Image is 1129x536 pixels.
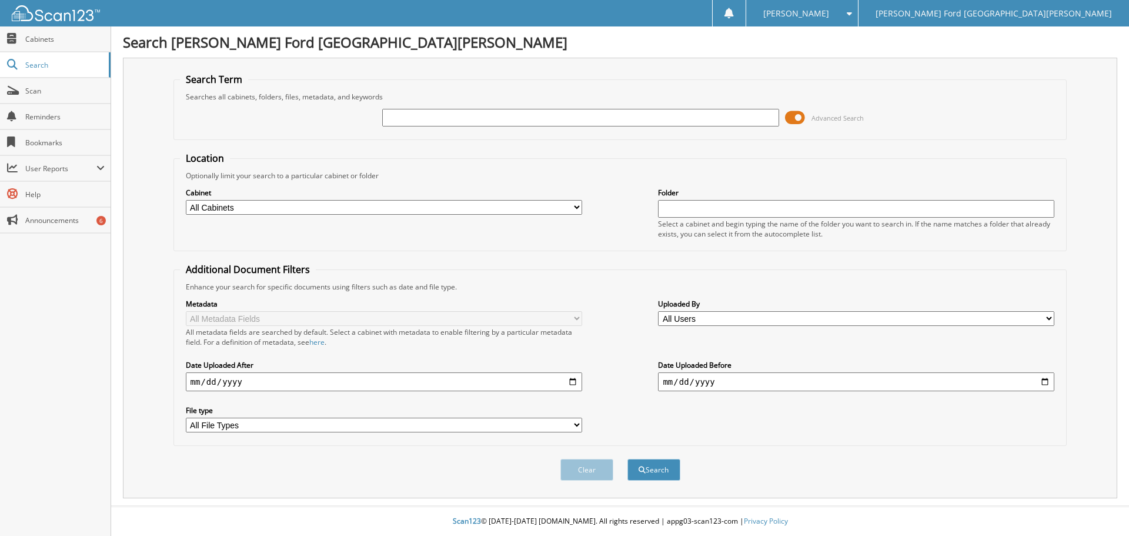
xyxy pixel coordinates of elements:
div: Optionally limit your search to a particular cabinet or folder [180,171,1061,181]
label: Uploaded By [658,299,1054,309]
label: File type [186,405,582,415]
label: Date Uploaded Before [658,360,1054,370]
input: start [186,372,582,391]
span: [PERSON_NAME] [763,10,829,17]
span: Announcements [25,215,105,225]
h1: Search [PERSON_NAME] Ford [GEOGRAPHIC_DATA][PERSON_NAME] [123,32,1117,52]
img: scan123-logo-white.svg [12,5,100,21]
div: All metadata fields are searched by default. Select a cabinet with metadata to enable filtering b... [186,327,582,347]
button: Search [627,459,680,481]
div: Searches all cabinets, folders, files, metadata, and keywords [180,92,1061,102]
legend: Location [180,152,230,165]
span: Bookmarks [25,138,105,148]
label: Folder [658,188,1054,198]
span: Scan123 [453,516,481,526]
label: Cabinet [186,188,582,198]
legend: Additional Document Filters [180,263,316,276]
label: Date Uploaded After [186,360,582,370]
span: [PERSON_NAME] Ford [GEOGRAPHIC_DATA][PERSON_NAME] [876,10,1112,17]
label: Metadata [186,299,582,309]
div: 6 [96,216,106,225]
a: here [309,337,325,347]
div: © [DATE]-[DATE] [DOMAIN_NAME]. All rights reserved | appg03-scan123-com | [111,507,1129,536]
span: Scan [25,86,105,96]
span: Reminders [25,112,105,122]
legend: Search Term [180,73,248,86]
input: end [658,372,1054,391]
span: User Reports [25,164,96,174]
a: Privacy Policy [744,516,788,526]
span: Search [25,60,103,70]
div: Enhance your search for specific documents using filters such as date and file type. [180,282,1061,292]
span: Help [25,189,105,199]
span: Cabinets [25,34,105,44]
div: Select a cabinet and begin typing the name of the folder you want to search in. If the name match... [658,219,1054,239]
span: Advanced Search [811,114,864,122]
button: Clear [560,459,613,481]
